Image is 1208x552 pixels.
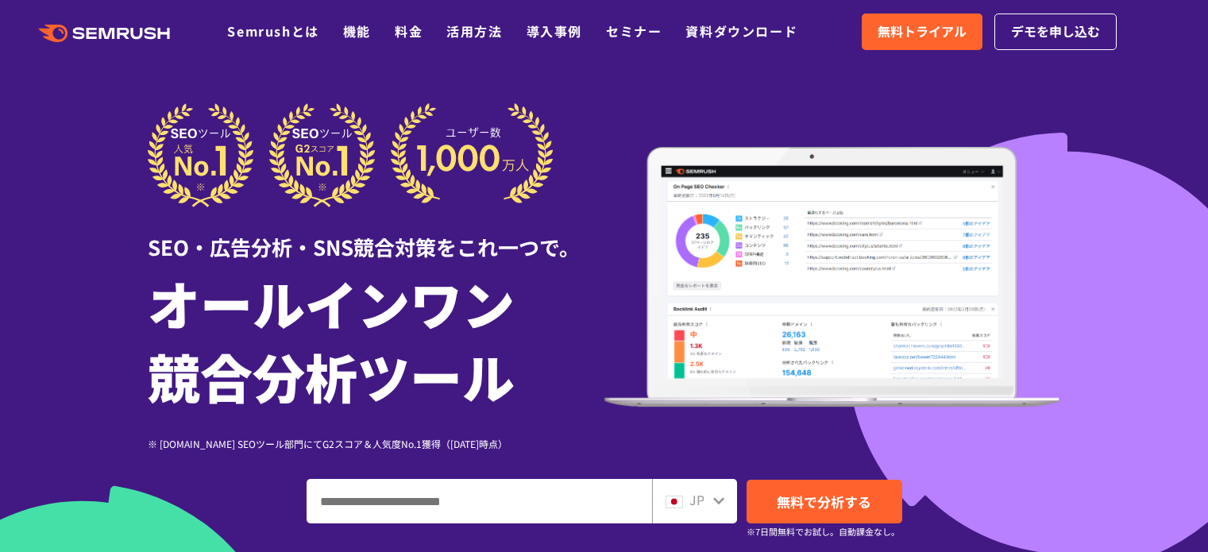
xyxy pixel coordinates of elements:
span: JP [689,490,704,509]
a: 無料で分析する [747,480,902,523]
a: 活用方法 [446,21,502,41]
a: 無料トライアル [862,14,982,50]
span: 無料で分析する [777,492,871,511]
a: セミナー [606,21,662,41]
div: SEO・広告分析・SNS競合対策をこれ一つで。 [148,207,604,262]
a: 導入事例 [527,21,582,41]
span: 無料トライアル [878,21,967,42]
a: 機能 [343,21,371,41]
a: デモを申し込む [994,14,1117,50]
small: ※7日間無料でお試し。自動課金なし。 [747,524,900,539]
a: Semrushとは [227,21,318,41]
a: 料金 [395,21,423,41]
div: ※ [DOMAIN_NAME] SEOツール部門にてG2スコア＆人気度No.1獲得（[DATE]時点） [148,436,604,451]
input: ドメイン、キーワードまたはURLを入力してください [307,480,651,523]
a: 資料ダウンロード [685,21,797,41]
span: デモを申し込む [1011,21,1100,42]
h1: オールインワン 競合分析ツール [148,266,604,412]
